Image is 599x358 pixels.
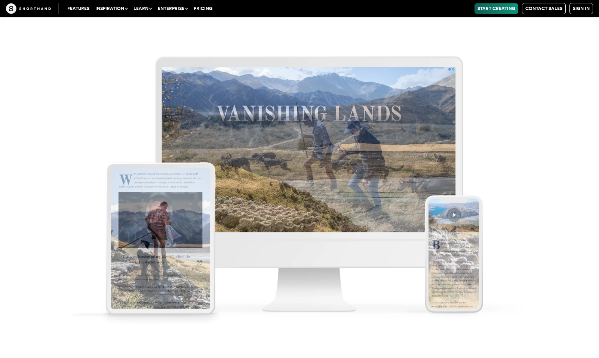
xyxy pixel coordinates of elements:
a: Contact Sales [522,3,566,14]
button: Inspiration [92,3,130,14]
button: Learn [130,3,155,14]
img: The Craft [6,3,51,14]
a: Sign in [569,3,593,14]
a: Pricing [191,3,215,14]
button: Enterprise [155,3,191,14]
a: Features [64,3,92,14]
a: Start Creating [474,3,518,14]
